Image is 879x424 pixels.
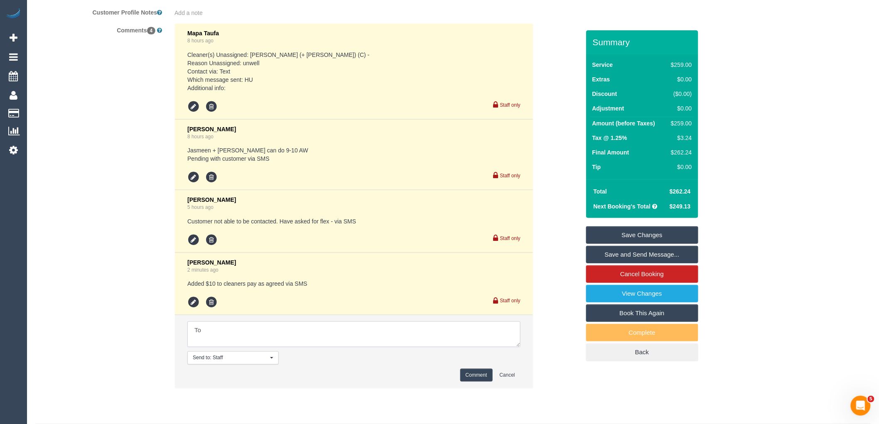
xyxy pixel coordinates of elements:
[594,203,651,210] strong: Next Booking's Total
[668,163,692,171] div: $0.00
[668,134,692,142] div: $3.24
[593,37,694,47] h3: Summary
[460,369,493,382] button: Comment
[586,226,698,244] a: Save Changes
[500,173,521,179] small: Staff only
[29,23,168,34] label: Comments
[187,134,214,140] a: 8 hours ago
[592,119,655,127] label: Amount (before Taxes)
[592,163,601,171] label: Tip
[670,203,691,210] span: $249.13
[668,61,692,69] div: $259.00
[592,104,624,113] label: Adjustment
[187,267,219,273] a: 2 minutes ago
[592,148,629,157] label: Final Amount
[187,146,521,163] pre: Jasmeen + [PERSON_NAME] can do 9-10 AW Pending with customer via SMS
[500,298,521,304] small: Staff only
[592,134,627,142] label: Tax @ 1.25%
[586,304,698,322] a: Book This Again
[187,51,521,92] pre: Cleaner(s) Unassigned: [PERSON_NAME] (+ [PERSON_NAME]) (C) - Reason Unassigned: unwell Contact vi...
[592,75,610,83] label: Extras
[668,104,692,113] div: $0.00
[594,188,607,195] strong: Total
[500,235,521,241] small: Staff only
[668,119,692,127] div: $259.00
[500,102,521,108] small: Staff only
[187,38,214,44] a: 8 hours ago
[592,61,613,69] label: Service
[586,265,698,283] a: Cancel Booking
[668,75,692,83] div: $0.00
[592,90,617,98] label: Discount
[187,126,236,132] span: [PERSON_NAME]
[586,246,698,263] a: Save and Send Message...
[868,396,874,402] span: 5
[29,5,168,17] label: Customer Profile Notes
[187,196,236,203] span: [PERSON_NAME]
[5,8,22,20] img: Automaid Logo
[187,30,219,37] span: Mapa Taufa
[147,27,156,34] span: 4
[670,188,691,195] span: $262.24
[668,90,692,98] div: ($0.00)
[187,259,236,266] span: [PERSON_NAME]
[668,148,692,157] div: $262.24
[586,343,698,361] a: Back
[851,396,871,416] iframe: Intercom live chat
[187,279,521,288] pre: Added $10 to cleaners pay as agreed via SMS
[193,354,268,361] span: Send to: Staff
[494,369,521,382] button: Cancel
[586,285,698,302] a: View Changes
[187,217,521,225] pre: Customer not able to be contacted. Have asked for flex - via SMS
[187,204,214,210] a: 5 hours ago
[187,351,279,364] button: Send to: Staff
[174,10,203,16] span: Add a note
